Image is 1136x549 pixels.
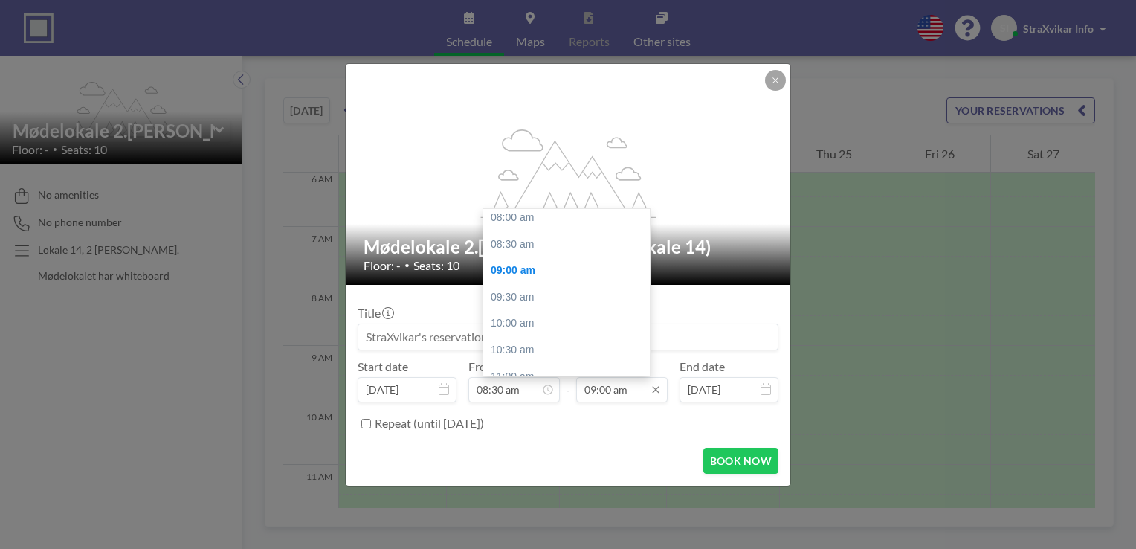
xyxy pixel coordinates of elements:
[468,359,496,374] label: From
[483,337,657,364] div: 10:30 am
[483,284,657,311] div: 09:30 am
[358,306,393,321] label: Title
[483,310,657,337] div: 10:00 am
[413,258,459,273] span: Seats: 10
[364,258,401,273] span: Floor: -
[566,365,570,397] span: -
[483,257,657,284] div: 09:00 am
[481,128,656,217] g: flex-grow: 1.2;
[680,359,725,374] label: End date
[358,324,778,350] input: StraXvikar's reservation
[358,359,408,374] label: Start date
[364,236,774,258] h2: Mødelokale 2.[PERSON_NAME] (Lokale 14)
[375,416,484,431] label: Repeat (until [DATE])
[404,260,410,271] span: •
[703,448,778,474] button: BOOK NOW
[483,231,657,258] div: 08:30 am
[483,205,657,231] div: 08:00 am
[483,364,657,391] div: 11:00 am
